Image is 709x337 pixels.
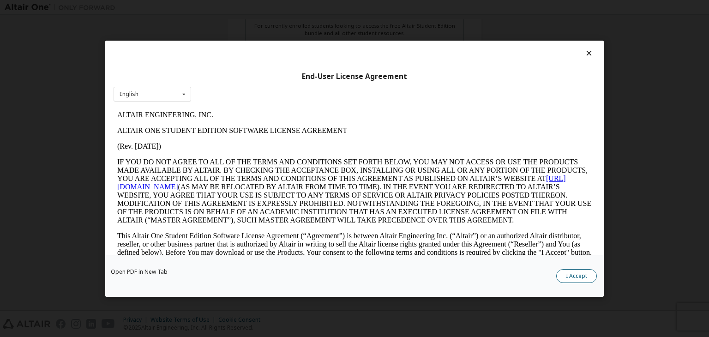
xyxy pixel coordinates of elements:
div: End-User License Agreement [114,72,595,81]
a: [URL][DOMAIN_NAME] [4,67,452,84]
button: I Accept [556,269,597,283]
p: (Rev. [DATE]) [4,35,478,43]
p: ALTAIR ONE STUDENT EDITION SOFTWARE LICENSE AGREEMENT [4,19,478,28]
p: ALTAIR ENGINEERING, INC. [4,4,478,12]
p: IF YOU DO NOT AGREE TO ALL OF THE TERMS AND CONDITIONS SET FORTH BELOW, YOU MAY NOT ACCESS OR USE... [4,51,478,117]
p: This Altair One Student Edition Software License Agreement (“Agreement”) is between Altair Engine... [4,125,478,158]
a: Open PDF in New Tab [111,269,168,275]
div: English [120,91,138,97]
